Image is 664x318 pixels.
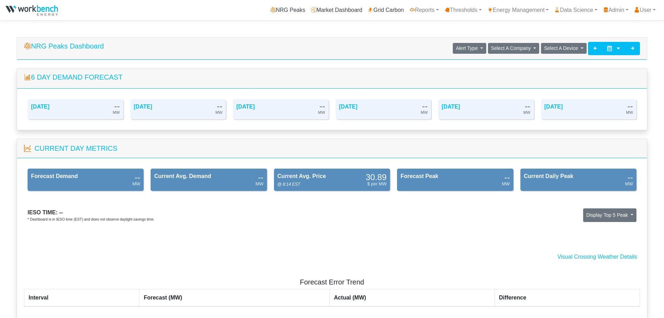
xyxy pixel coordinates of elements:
a: Thresholds [442,3,484,17]
span: Select A Device [544,45,578,51]
th: Difference [495,289,640,307]
th: Forecast (MW) [139,289,329,307]
div: MW [113,109,120,116]
a: Market Dashboard [308,3,365,17]
div: MW [132,180,140,187]
a: [DATE] [236,104,255,110]
div: MW [524,109,531,116]
div: -- [525,103,531,109]
a: [DATE] [544,104,563,110]
span: Display Top 5 Peak [586,212,628,218]
div: Forecast Demand [31,172,78,180]
a: [DATE] [134,104,152,110]
a: [DATE] [339,104,358,110]
a: [DATE] [31,104,49,110]
a: [DATE] [442,104,460,110]
h5: NRG Peaks Dashboard [24,42,104,50]
button: Alert Type [453,43,486,54]
button: Select A Company [488,43,540,54]
a: Visual Crossing Weather Details [557,254,637,260]
a: Admin [600,3,631,17]
div: MW [255,180,264,187]
span: Alert Type [456,45,478,51]
div: Current Avg. Demand [154,172,211,180]
div: -- [627,103,633,109]
div: -- [114,103,120,109]
button: Select A Device [541,43,587,54]
div: -- [504,174,510,180]
a: User [631,3,658,17]
span: Select A Company [491,45,531,51]
div: MW [318,109,325,116]
th: Actual (MW) [329,289,495,307]
div: MW [625,180,633,187]
div: 30.89 [366,174,387,180]
div: -- [217,103,222,109]
div: -- [135,174,140,180]
div: -- [258,174,264,180]
div: Current Avg. Price [277,172,326,180]
div: -- [320,103,325,109]
a: NRG Peaks [267,3,308,17]
img: NRGPeaks.png [6,5,58,16]
button: Display Top 5 Peak [583,208,636,222]
a: Grid Carbon [365,3,406,17]
div: * Dashboard is in IESO time (EST) and does not observe daylight savings time. [28,217,154,222]
div: MW [421,109,428,116]
div: Current Daily Peak [524,172,573,180]
div: -- [627,174,633,180]
h5: Forecast Error Trend [24,278,640,286]
div: @ 8:14 EST [277,181,300,187]
span: -- [59,209,63,215]
div: MW [626,109,633,116]
div: -- [422,103,428,109]
div: Forecast Peak [400,172,438,180]
th: Interval [24,289,139,307]
div: MW [502,180,510,187]
a: Energy Management [484,3,552,17]
a: Reports [407,3,442,17]
div: MW [215,109,222,116]
a: Data Science [551,3,600,17]
div: $ per MW [367,180,387,187]
span: IESO time: [28,209,58,215]
div: Current Day Metrics [35,143,117,154]
h5: 6 Day Demand Forecast [24,73,640,81]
